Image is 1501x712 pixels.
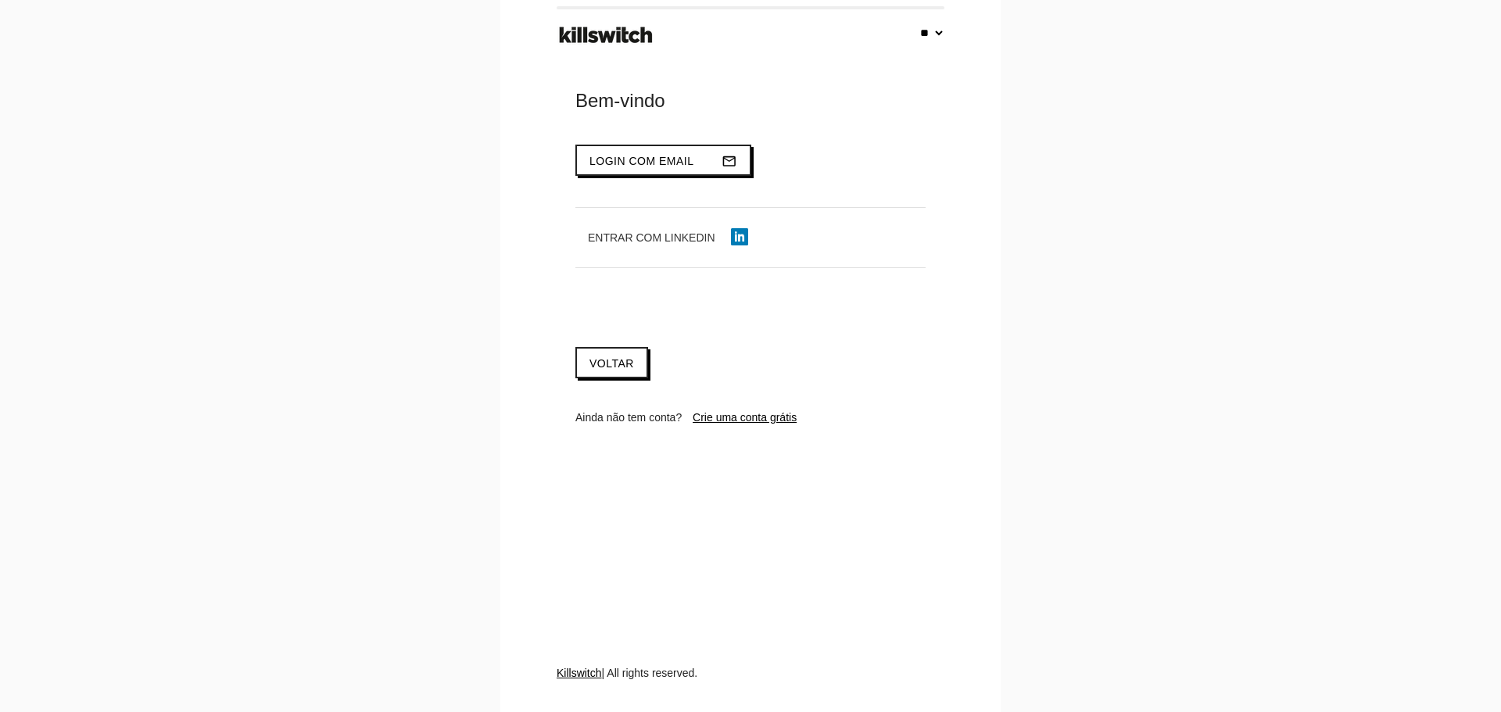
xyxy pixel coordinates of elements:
button: Login com emailmail_outline [575,145,751,176]
button: Entrar com LinkedIn [575,224,761,252]
div: | All rights reserved. [557,665,944,712]
span: Entrar com LinkedIn [588,231,715,244]
i: mail_outline [722,146,737,176]
span: Ainda não tem conta? [575,411,682,424]
a: Voltar [575,347,648,378]
img: linkedin-icon.png [731,228,748,245]
div: Bem-vindo [575,88,926,113]
span: Login com email [589,155,694,167]
img: ks-logo-black-footer.png [556,21,656,49]
a: Crie uma conta grátis [693,411,797,424]
a: Killswitch [557,667,602,679]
